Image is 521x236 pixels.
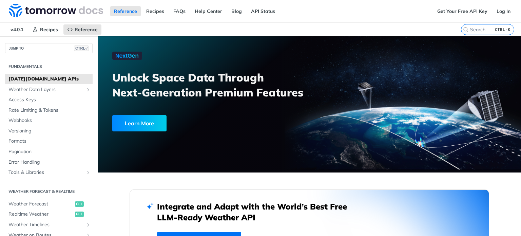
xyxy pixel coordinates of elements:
button: Show subpages for Weather Timelines [85,222,91,228]
a: API Status [247,6,279,16]
span: Recipes [40,26,58,33]
img: Tomorrow.io Weather API Docs [9,4,103,17]
a: Weather Forecastget [5,199,93,209]
h3: Unlock Space Data Through Next-Generation Premium Features [112,70,317,100]
a: Reference [110,6,141,16]
span: Formats [8,138,91,145]
span: Realtime Weather [8,211,73,218]
h2: Fundamentals [5,63,93,70]
span: v4.0.1 [7,24,27,35]
button: Show subpages for Weather Data Layers [85,87,91,92]
h2: Weather Forecast & realtime [5,188,93,195]
a: Webhooks [5,115,93,126]
a: Error Handling [5,157,93,167]
span: Weather Timelines [8,221,84,228]
a: Weather TimelinesShow subpages for Weather Timelines [5,220,93,230]
a: Learn More [112,115,276,131]
button: Show subpages for Tools & Libraries [85,170,91,175]
a: Realtime Weatherget [5,209,93,219]
button: JUMP TOCTRL-/ [5,43,93,53]
span: Weather Data Layers [8,86,84,93]
a: Versioning [5,126,93,136]
span: Weather Forecast [8,201,73,207]
a: Access Keys [5,95,93,105]
a: Tools & LibrariesShow subpages for Tools & Libraries [5,167,93,178]
h2: Integrate and Adapt with the World’s Best Free LLM-Ready Weather API [157,201,357,223]
span: Rate Limiting & Tokens [8,107,91,114]
img: NextGen [112,52,142,60]
a: FAQs [170,6,189,16]
span: Webhooks [8,117,91,124]
span: Access Keys [8,96,91,103]
a: Recipes [29,24,62,35]
a: Get Your Free API Key [433,6,491,16]
svg: Search [463,27,468,32]
a: Pagination [5,147,93,157]
a: Rate Limiting & Tokens [5,105,93,115]
span: Tools & Libraries [8,169,84,176]
span: Reference [75,26,98,33]
span: get [75,212,84,217]
div: Learn More [112,115,167,131]
a: Log In [493,6,514,16]
span: Pagination [8,148,91,155]
span: get [75,201,84,207]
a: Recipes [142,6,168,16]
a: Weather Data LayersShow subpages for Weather Data Layers [5,85,93,95]
span: Error Handling [8,159,91,166]
a: Reference [63,24,101,35]
a: [DATE][DOMAIN_NAME] APIs [5,74,93,84]
kbd: CTRL-K [493,26,512,33]
a: Help Center [191,6,226,16]
span: [DATE][DOMAIN_NAME] APIs [8,76,91,83]
a: Blog [228,6,246,16]
span: CTRL-/ [74,46,89,51]
a: Formats [5,136,93,146]
span: Versioning [8,128,91,134]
